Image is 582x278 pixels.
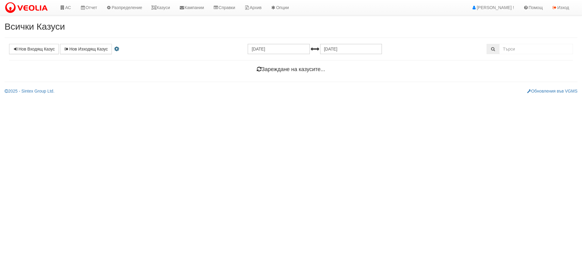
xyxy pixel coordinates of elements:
[5,2,51,14] img: VeoliaLogo.png
[9,44,59,54] a: Нов Входящ Казус
[527,89,577,93] a: Обновления във VGMS
[5,89,55,93] a: 2025 - Sintex Group Ltd.
[5,21,577,31] h2: Всички Казуси
[499,44,573,54] input: Търсене по Идентификатор, Бл/Вх/Ап, Тип, Описание, Моб. Номер, Имейл, Файл, Коментар,
[9,67,573,73] h4: Зареждане на казусите...
[113,47,120,51] i: Настройки
[60,44,112,54] a: Нов Изходящ Казус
